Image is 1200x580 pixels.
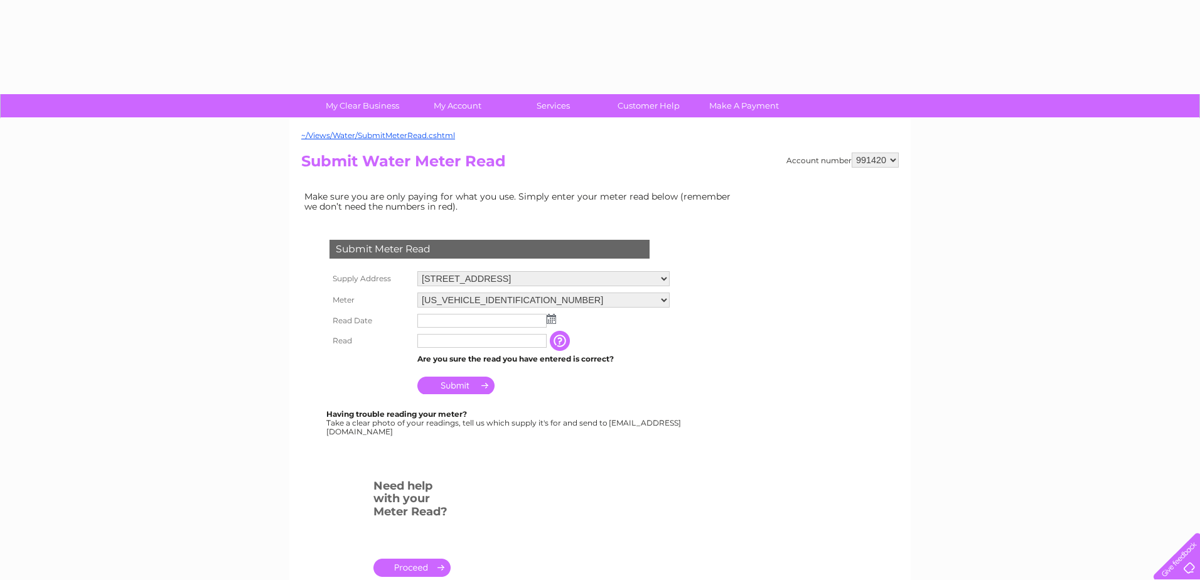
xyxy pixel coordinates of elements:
a: My Clear Business [311,94,414,117]
td: Make sure you are only paying for what you use. Simply enter your meter read below (remember we d... [301,188,741,215]
a: . [373,559,451,577]
th: Meter [326,289,414,311]
a: Services [501,94,605,117]
div: Submit Meter Read [329,240,650,259]
a: ~/Views/Water/SubmitMeterRead.cshtml [301,131,455,140]
div: Account number [786,153,899,168]
td: Are you sure the read you have entered is correct? [414,351,673,367]
img: ... [547,314,556,324]
a: Customer Help [597,94,700,117]
th: Read [326,331,414,351]
a: My Account [406,94,510,117]
th: Read Date [326,311,414,331]
h3: Need help with your Meter Read? [373,477,451,525]
input: Information [550,331,572,351]
input: Submit [417,377,495,394]
th: Supply Address [326,268,414,289]
a: Make A Payment [692,94,796,117]
h2: Submit Water Meter Read [301,153,899,176]
b: Having trouble reading your meter? [326,409,467,419]
div: Take a clear photo of your readings, tell us which supply it's for and send to [EMAIL_ADDRESS][DO... [326,410,683,436]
